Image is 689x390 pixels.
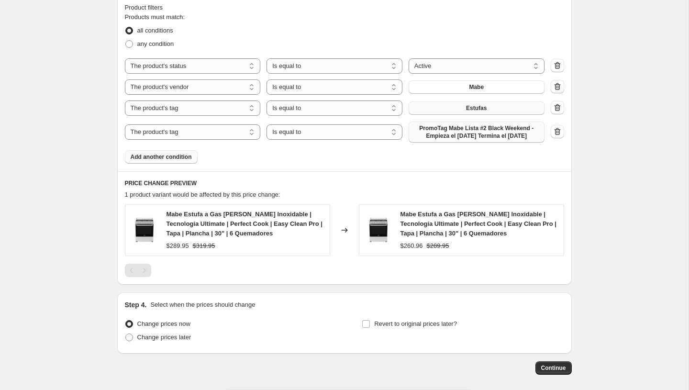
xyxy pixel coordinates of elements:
p: Select when the prices should change [150,300,255,310]
span: Continue [541,364,566,372]
nav: Pagination [125,264,151,277]
span: all conditions [137,27,173,34]
img: WEM7659CFIS3_Mabe_Web_001_80x.jpg [130,216,159,245]
button: Estufas [409,101,545,115]
div: Product filters [125,3,564,12]
div: $260.96 [400,241,423,251]
strike: $289.95 [427,241,449,251]
strike: $319.95 [193,241,215,251]
span: any condition [137,40,174,47]
span: Mabe Estufa a Gas [PERSON_NAME] Inoxidable | Tecnología Ultimate | Perfect Cook | Easy Clean Pro ... [400,211,556,237]
img: WEM7659CFIS3_Mabe_Web_001_80x.jpg [364,216,393,245]
span: Change prices later [137,334,191,341]
div: $289.95 [167,241,189,251]
button: PromoTag Mabe Lista #2 Black Weekend - Empieza el [DATE] Termina el [DATE] [409,122,545,143]
span: Add another condition [131,153,192,161]
span: 1 product variant would be affected by this price change: [125,191,280,198]
button: Continue [535,361,572,375]
span: Mabe Estufa a Gas [PERSON_NAME] Inoxidable | Tecnología Ultimate | Perfect Cook | Easy Clean Pro ... [167,211,322,237]
button: Mabe [409,80,545,94]
span: PromoTag Mabe Lista #2 Black Weekend - Empieza el [DATE] Termina el [DATE] [414,124,539,140]
span: Change prices now [137,320,190,327]
span: Estufas [466,104,487,112]
button: Add another condition [125,150,198,164]
span: Mabe [469,83,484,91]
span: Revert to original prices later? [374,320,457,327]
span: Products must match: [125,13,185,21]
h6: PRICE CHANGE PREVIEW [125,179,564,187]
h2: Step 4. [125,300,147,310]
